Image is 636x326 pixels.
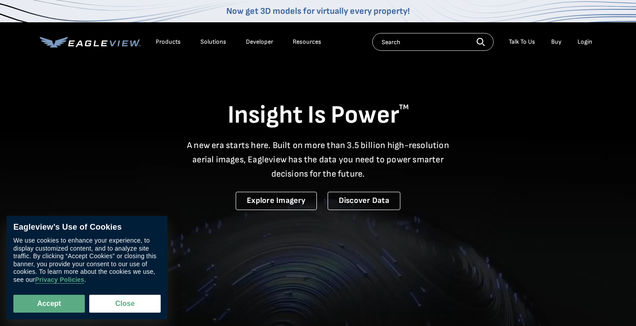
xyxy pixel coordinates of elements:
[328,192,400,210] a: Discover Data
[200,38,226,46] div: Solutions
[399,103,409,111] sup: TM
[578,38,592,46] div: Login
[551,38,561,46] a: Buy
[35,276,84,284] a: Privacy Policies
[13,237,161,284] div: We use cookies to enhance your experience, to display customized content, and to analyze site tra...
[293,38,321,46] div: Resources
[226,6,410,17] a: Now get 3D models for virtually every property!
[156,38,181,46] div: Products
[246,38,273,46] a: Developer
[13,223,161,232] div: Eagleview’s Use of Cookies
[89,295,161,313] button: Close
[40,100,597,131] h1: Insight Is Power
[13,295,85,313] button: Accept
[182,138,455,181] p: A new era starts here. Built on more than 3.5 billion high-resolution aerial images, Eagleview ha...
[509,38,535,46] div: Talk To Us
[236,192,317,210] a: Explore Imagery
[372,33,494,51] input: Search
